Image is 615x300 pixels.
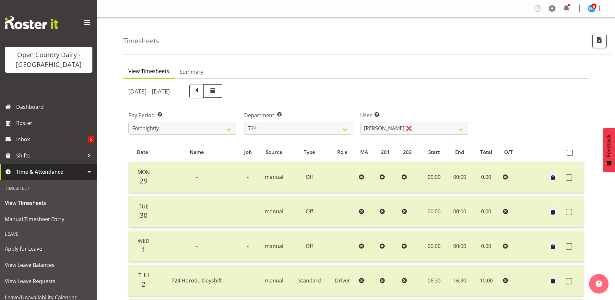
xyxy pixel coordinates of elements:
[337,148,348,156] span: Role
[140,211,148,220] span: 30
[138,237,149,244] span: Wed
[5,244,92,254] span: Apply for Leave
[603,128,615,172] button: Feedback - Show survey
[137,148,148,156] span: Date
[381,148,390,156] span: 201
[2,181,96,195] div: Timesheet
[265,173,283,181] span: manual
[447,231,472,262] td: 00:00
[447,265,472,296] td: 16:30
[421,196,447,227] td: 00:00
[140,176,148,185] span: 29
[190,148,204,156] span: Name
[290,162,328,193] td: Off
[142,280,146,289] span: 2
[142,245,146,254] span: 1
[128,67,169,75] span: View Timesheets
[16,167,84,177] span: Time & Attendance
[335,277,350,284] span: Driver
[2,227,96,241] div: Leave
[5,16,58,29] img: Rosterit website logo
[16,102,94,112] span: Dashboard
[265,243,283,250] span: manual
[244,148,252,156] span: Job
[88,136,94,143] span: 5
[171,277,222,284] span: 724 Horotiu Dayshift
[247,277,249,284] span: -
[290,196,328,227] td: Off
[266,148,282,156] span: Source
[606,134,612,157] span: Feedback
[123,37,159,44] h4: Timesheets
[304,148,315,156] span: Type
[196,243,198,250] span: -
[11,50,86,69] div: Open Country Dairy - [GEOGRAPHIC_DATA]
[265,277,283,284] span: manual
[421,265,447,296] td: 06:30
[596,281,602,287] img: help-xxl-2.png
[247,173,249,181] span: -
[128,88,170,95] h5: [DATE] - [DATE]
[16,151,84,160] span: Shifts
[447,162,472,193] td: 00:00
[421,162,447,193] td: 00:00
[2,211,96,227] a: Manual Timesheet Entry
[421,231,447,262] td: 00:00
[290,265,328,296] td: Standard
[196,208,198,215] span: -
[2,273,96,289] a: View Leave Requests
[455,148,464,156] span: End
[5,198,92,208] span: View Timesheets
[588,5,596,12] img: steve-webb7510.jpg
[244,111,352,119] label: Department
[480,148,492,156] span: Total
[16,134,88,144] span: Inbox
[180,68,203,76] span: Summary
[290,231,328,262] td: Off
[138,272,149,279] span: Thu
[16,118,94,128] span: Roster
[592,34,607,48] button: Export CSV
[2,241,96,257] a: Apply for Leave
[247,208,249,215] span: -
[128,111,236,119] label: Pay Period
[2,257,96,273] a: View Leave Balances
[403,148,412,156] span: 202
[360,111,468,119] label: User
[472,196,500,227] td: 0.00
[472,162,500,193] td: 0.00
[5,214,92,224] span: Manual Timesheet Entry
[360,148,368,156] span: MA
[2,195,96,211] a: View Timesheets
[139,203,148,210] span: Tue
[5,276,92,286] span: View Leave Requests
[247,243,249,250] span: -
[428,148,440,156] span: Start
[265,208,283,215] span: manual
[196,173,198,181] span: -
[137,169,150,176] span: Mon
[504,148,513,156] span: O/T
[472,265,500,296] td: 10.00
[447,196,472,227] td: 00:00
[5,260,92,270] span: View Leave Balances
[472,231,500,262] td: 0.00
